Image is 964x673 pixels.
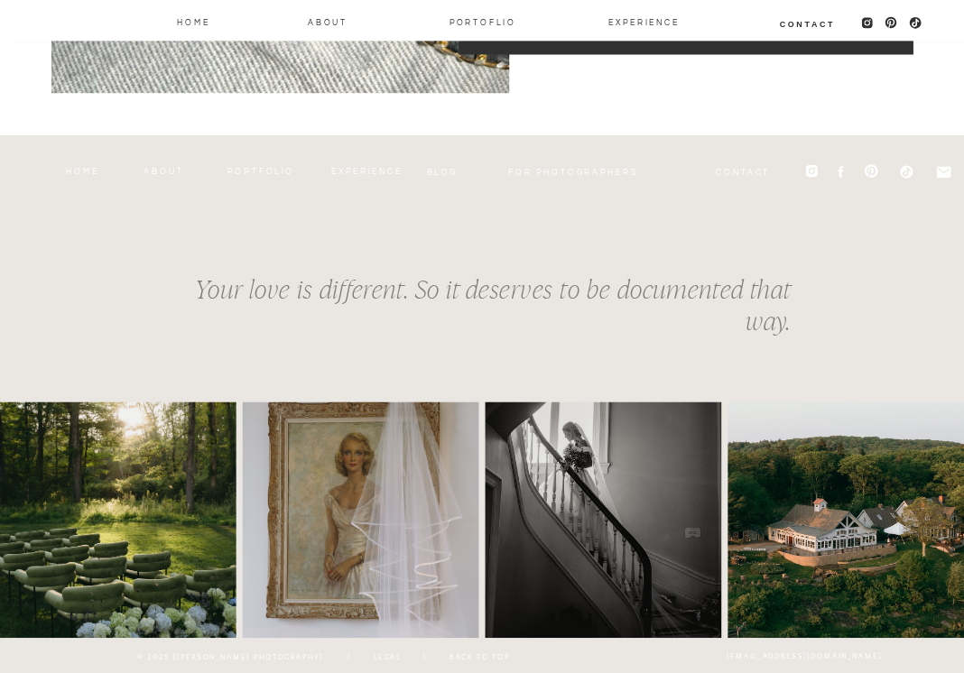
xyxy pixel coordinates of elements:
a: EXPERIENCE [608,15,667,28]
a: FOR photographers [494,164,652,177]
a: Home [65,163,100,176]
a: Contact [778,17,836,30]
a: Contact [714,164,772,177]
img: A few captures from Rosecliff this past weekend. Documenting at the spot that Great Gatsby was fi... [243,401,479,638]
a: PORTFOLIO [227,163,263,176]
a: [EMAIL_ADDRESS][DOMAIN_NAME] [664,649,944,660]
a: Home [176,15,211,28]
h3: | [337,649,362,666]
img: #documentaryweddingphotographer #destinationweddingphotography #newportphotographer #bostonphotog... [486,401,722,638]
h3: | [412,649,438,666]
h2: Your love is different. So it deserves to be documented that way. [149,272,792,329]
img: Take this as your sign. [728,401,964,638]
h3: © 2025 [[PERSON_NAME] Photography] [115,650,346,661]
a: blog [425,164,459,177]
a: PORTOFLIO [442,14,522,27]
a: EXPERIENCE [331,163,393,176]
a: back to top [450,650,512,661]
a: About [143,163,184,176]
a: legal [372,650,403,661]
a: About [307,15,348,28]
